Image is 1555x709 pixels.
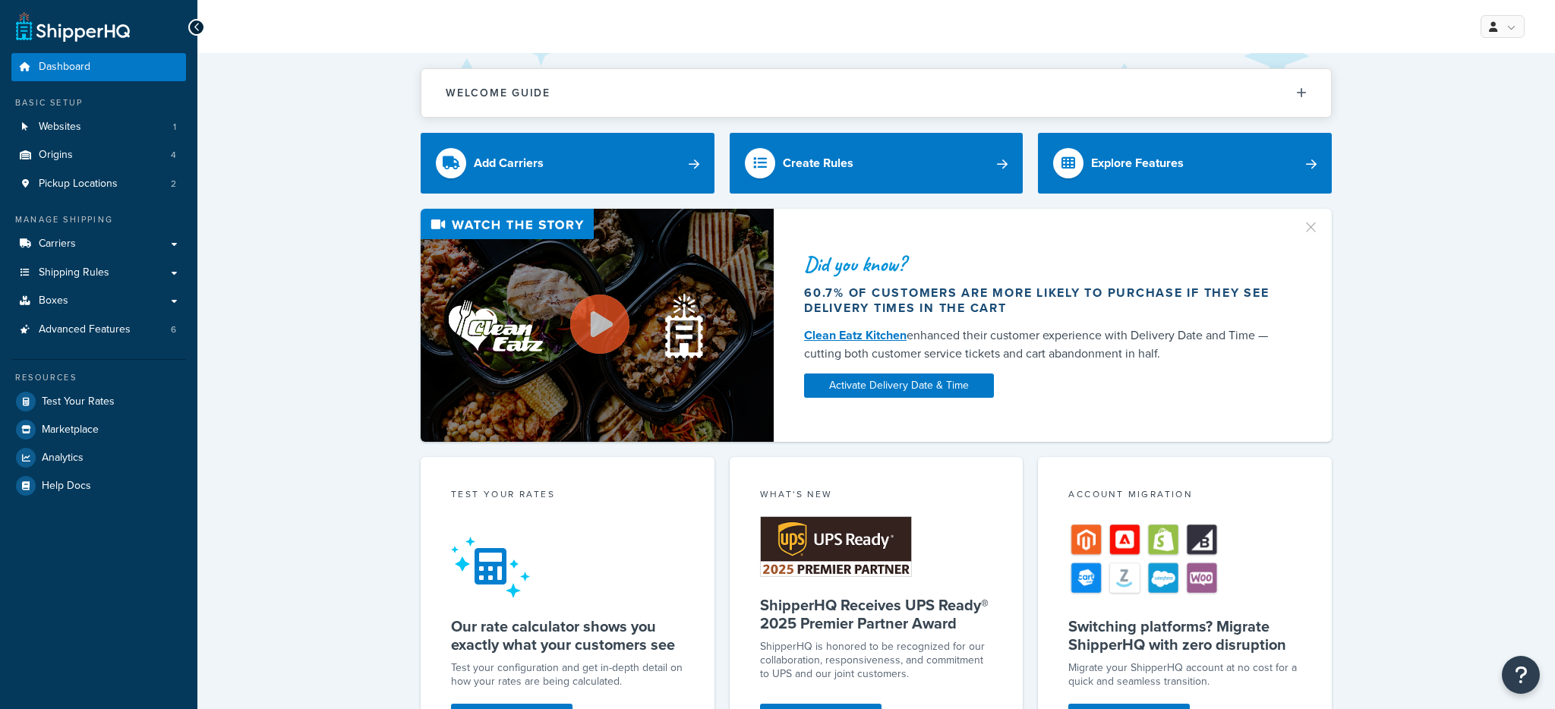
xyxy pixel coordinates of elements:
h5: ShipperHQ Receives UPS Ready® 2025 Premier Partner Award [760,596,993,632]
span: Boxes [39,295,68,307]
div: Resources [11,371,186,384]
div: Manage Shipping [11,213,186,226]
button: Open Resource Center [1502,656,1540,694]
span: 6 [171,323,176,336]
a: Carriers [11,230,186,258]
li: Advanced Features [11,316,186,344]
span: Pickup Locations [39,178,118,191]
div: Test your configuration and get in-depth detail on how your rates are being calculated. [451,661,684,689]
span: Dashboard [39,61,90,74]
a: Explore Features [1038,133,1332,194]
span: Test Your Rates [42,395,115,408]
span: 2 [171,178,176,191]
div: Test your rates [451,487,684,505]
a: Advanced Features6 [11,316,186,344]
span: Analytics [42,452,84,465]
div: Account Migration [1068,487,1301,505]
span: Advanced Features [39,323,131,336]
button: Welcome Guide [421,69,1331,117]
span: Help Docs [42,480,91,493]
a: Test Your Rates [11,388,186,415]
div: What's New [760,487,993,505]
a: Analytics [11,444,186,471]
a: Pickup Locations2 [11,170,186,198]
span: Websites [39,121,81,134]
div: enhanced their customer experience with Delivery Date and Time — cutting both customer service ti... [804,326,1284,363]
div: Add Carriers [474,153,544,174]
h5: Switching platforms? Migrate ShipperHQ with zero disruption [1068,617,1301,654]
li: Origins [11,141,186,169]
span: Origins [39,149,73,162]
div: Explore Features [1091,153,1184,174]
span: 4 [171,149,176,162]
div: Create Rules [783,153,853,174]
div: Basic Setup [11,96,186,109]
span: 1 [173,121,176,134]
p: ShipperHQ is honored to be recognized for our collaboration, responsiveness, and commitment to UP... [760,640,993,681]
span: Shipping Rules [39,266,109,279]
a: Help Docs [11,472,186,499]
div: 60.7% of customers are more likely to purchase if they see delivery times in the cart [804,285,1284,316]
a: Create Rules [730,133,1024,194]
a: Add Carriers [421,133,714,194]
a: Clean Eatz Kitchen [804,326,907,344]
a: Websites1 [11,113,186,141]
h2: Welcome Guide [446,87,550,99]
a: Activate Delivery Date & Time [804,373,994,398]
a: Origins4 [11,141,186,169]
a: Dashboard [11,53,186,81]
span: Carriers [39,238,76,251]
a: Marketplace [11,416,186,443]
li: Websites [11,113,186,141]
a: Shipping Rules [11,259,186,287]
span: Marketplace [42,424,99,436]
h5: Our rate calculator shows you exactly what your customers see [451,617,684,654]
a: Boxes [11,287,186,315]
div: Did you know? [804,254,1284,275]
li: Pickup Locations [11,170,186,198]
img: Video thumbnail [421,209,774,442]
div: Migrate your ShipperHQ account at no cost for a quick and seamless transition. [1068,661,1301,689]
